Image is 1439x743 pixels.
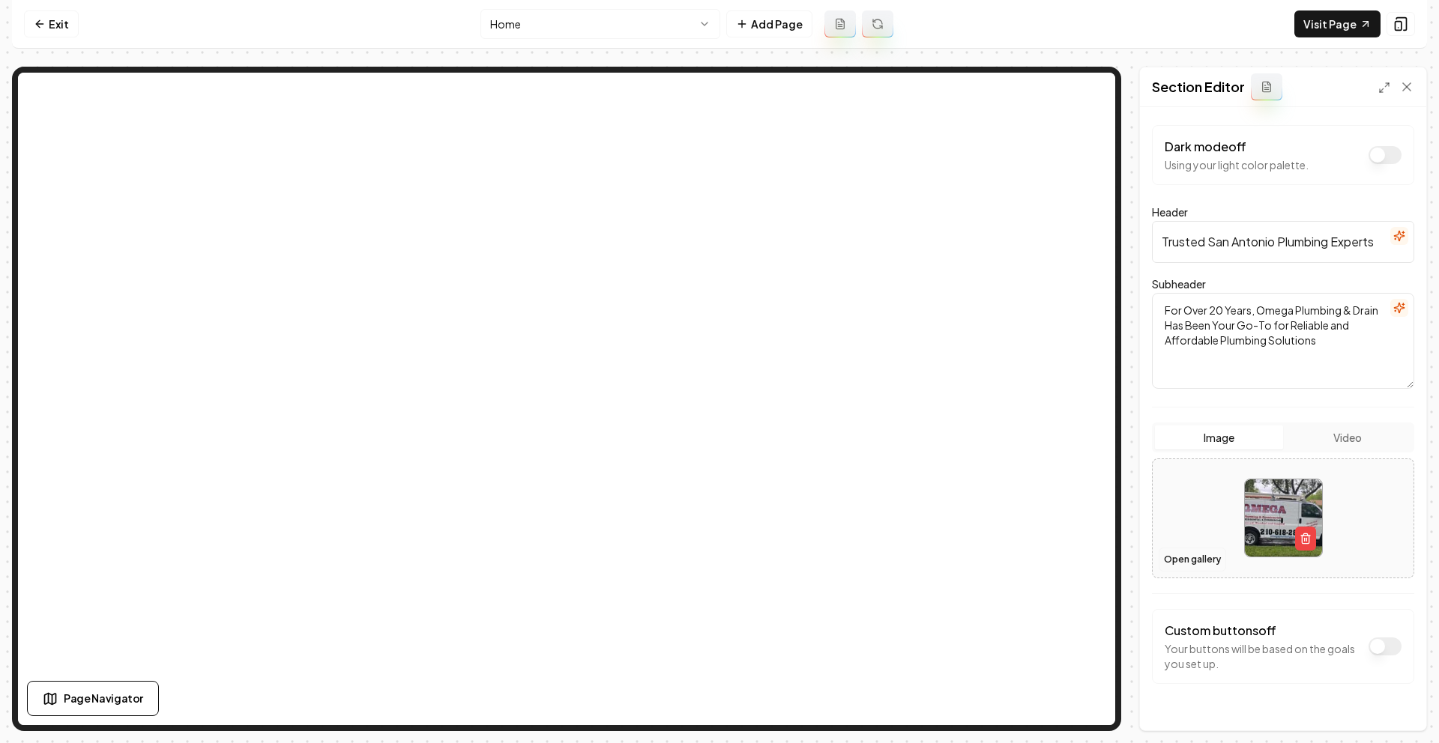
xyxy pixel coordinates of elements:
[1155,425,1283,449] button: Image
[1152,221,1414,263] input: Header
[1245,479,1322,557] img: image
[1152,76,1245,97] h2: Section Editor
[1165,139,1246,154] label: Dark mode off
[1294,10,1381,37] a: Visit Page
[1165,641,1361,671] p: Your buttons will be based on the goals you set up.
[862,10,893,37] button: Regenerate page
[64,691,143,706] span: Page Navigator
[1283,425,1411,449] button: Video
[1251,73,1282,100] button: Add admin section prompt
[824,10,856,37] button: Add admin page prompt
[27,681,159,716] button: Page Navigator
[1152,277,1206,291] label: Subheader
[24,10,79,37] a: Exit
[726,10,812,37] button: Add Page
[1152,205,1188,219] label: Header
[1165,622,1276,638] label: Custom buttons off
[1165,157,1309,172] p: Using your light color palette.
[1159,548,1226,571] button: Open gallery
